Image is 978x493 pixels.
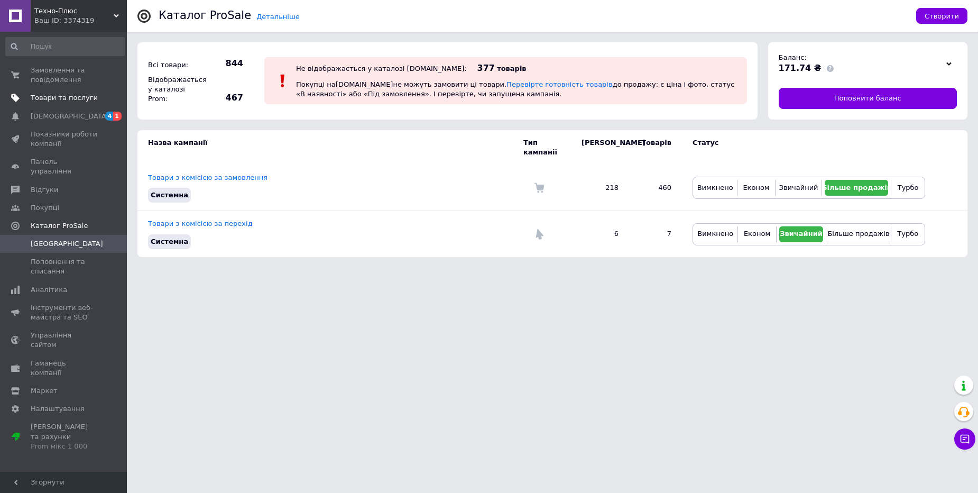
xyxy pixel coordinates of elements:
div: Ваш ID: 3374319 [34,16,127,25]
span: 377 [477,63,495,73]
span: Інструменти веб-майстра та SEO [31,303,98,322]
button: Більше продажів [829,226,888,242]
span: Системна [151,191,188,199]
td: Тип кампанії [523,130,571,165]
a: Перевірте готовність товарів [506,80,613,88]
span: 1 [113,112,122,121]
button: Створити [916,8,967,24]
button: Турбо [894,226,922,242]
span: Маркет [31,386,58,396]
td: [PERSON_NAME] [571,130,629,165]
button: Турбо [894,180,922,196]
span: Економ [744,230,770,238]
span: Звичайний [779,184,818,191]
div: Каталог ProSale [159,10,251,21]
button: Чат з покупцем [954,428,975,450]
button: Економ [740,180,772,196]
span: Поповнити баланс [834,94,901,103]
td: 218 [571,165,629,211]
span: Вимкнено [697,184,733,191]
td: 7 [629,211,682,257]
span: 171.74 ₴ [779,63,822,73]
span: Баланс: [779,53,807,61]
span: товарів [497,65,526,72]
span: Звичайний [780,230,823,238]
button: Більше продажів [825,180,888,196]
td: 460 [629,165,682,211]
span: Налаштування [31,404,85,414]
span: Відгуки [31,185,58,195]
span: Панель управління [31,157,98,176]
button: Економ [741,226,773,242]
span: 844 [206,58,243,69]
span: Вимкнено [697,230,733,238]
td: 6 [571,211,629,257]
div: Всі товари: [145,58,204,72]
span: Каталог ProSale [31,221,88,231]
img: Комісія за перехід [534,229,545,240]
span: Покупці на [DOMAIN_NAME] не можуть замовити ці товари. до продажу: є ціна і фото, статус «В наявн... [296,80,734,98]
button: Вимкнено [696,180,734,196]
input: Пошук [5,37,125,56]
span: Замовлення та повідомлення [31,66,98,85]
span: 467 [206,92,243,104]
td: Статус [682,130,925,165]
span: Більше продажів [827,230,889,238]
a: Поповнити баланс [779,88,957,109]
td: Назва кампанії [137,130,523,165]
span: Показники роботи компанії [31,130,98,149]
span: 4 [105,112,114,121]
span: [DEMOGRAPHIC_DATA] [31,112,109,121]
button: Вимкнено [696,226,735,242]
span: Поповнення та списання [31,257,98,276]
span: Турбо [897,230,918,238]
a: Товари з комісією за замовлення [148,174,267,181]
span: Більше продажів [822,184,891,191]
span: Турбо [898,184,919,191]
a: Товари з комісією за перехід [148,220,253,227]
span: Управління сайтом [31,331,98,350]
img: :exclamation: [275,73,291,89]
div: Не відображається у каталозі [DOMAIN_NAME]: [296,65,467,72]
td: Товарів [629,130,682,165]
span: Покупці [31,203,59,213]
span: Системна [151,238,188,245]
span: Товари та послуги [31,93,98,103]
img: Комісія за замовлення [534,182,545,193]
button: Звичайний [778,180,819,196]
button: Звичайний [779,226,824,242]
a: Детальніше [256,13,300,21]
div: Prom мікс 1 000 [31,442,98,451]
span: Техно-Плюс [34,6,114,16]
span: [GEOGRAPHIC_DATA] [31,239,103,249]
div: Відображається у каталозі Prom: [145,72,204,107]
span: Аналітика [31,285,67,295]
span: Гаманець компанії [31,359,98,378]
span: [PERSON_NAME] та рахунки [31,422,98,451]
span: Економ [743,184,769,191]
span: Створити [925,12,959,20]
